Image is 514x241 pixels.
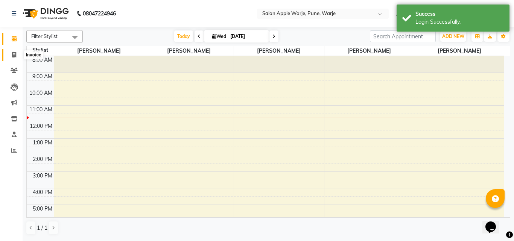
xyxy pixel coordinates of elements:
div: Stylist [27,46,54,54]
div: Login Successfully. [415,18,504,26]
span: 1 / 1 [37,224,47,232]
input: 2025-09-03 [228,31,266,42]
div: 5:00 PM [31,205,54,213]
span: ADD NEW [442,33,464,39]
div: 2:00 PM [31,155,54,163]
div: Invoice [24,50,43,59]
div: 12:00 PM [28,122,54,130]
div: 4:00 PM [31,188,54,196]
span: Wed [210,33,228,39]
div: 3:00 PM [31,172,54,180]
button: ADD NEW [440,31,466,42]
div: 10:00 AM [28,89,54,97]
span: Filter Stylist [31,33,58,39]
span: [PERSON_NAME] [144,46,234,56]
input: Search Appointment [370,30,436,42]
div: Success [415,10,504,18]
div: 9:00 AM [31,73,54,80]
span: [PERSON_NAME] [54,46,144,56]
div: 11:00 AM [28,106,54,114]
span: Today [174,30,193,42]
span: [PERSON_NAME] [324,46,414,56]
div: 1:00 PM [31,139,54,147]
span: [PERSON_NAME] [234,46,324,56]
span: [PERSON_NAME] [414,46,504,56]
img: logo [19,3,71,24]
b: 08047224946 [83,3,116,24]
iframe: chat widget [482,211,506,233]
